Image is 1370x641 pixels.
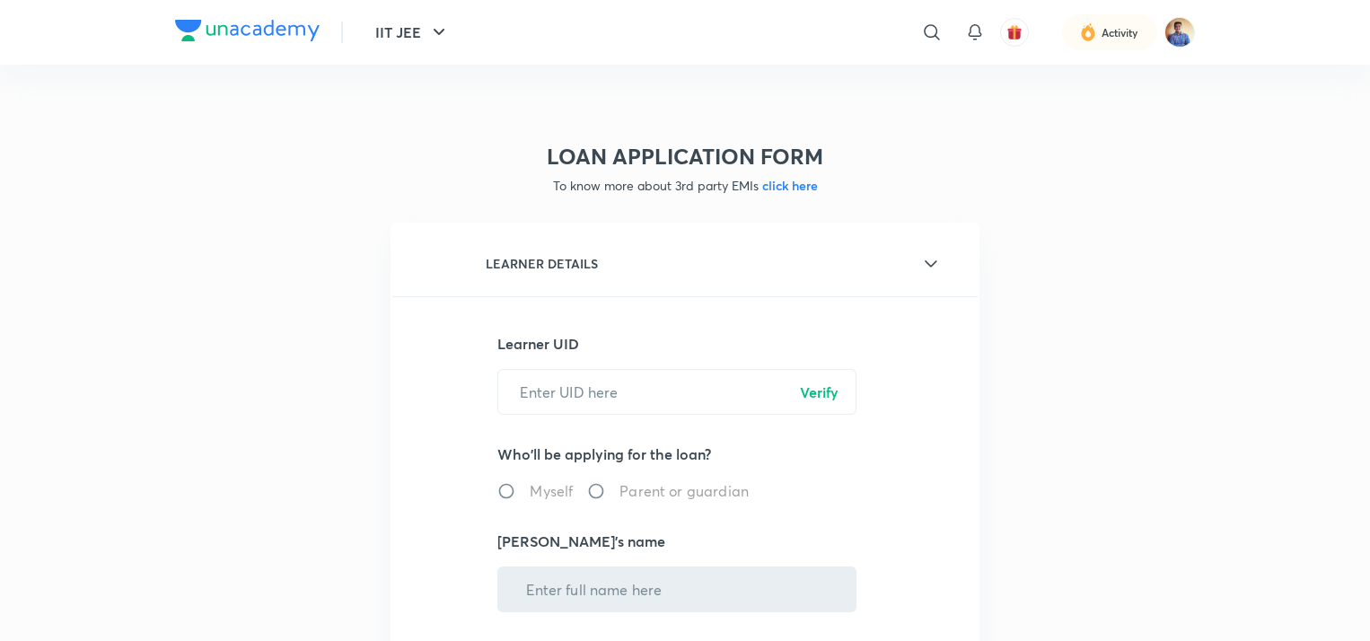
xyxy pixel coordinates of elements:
img: Bhushan BM [1164,17,1195,48]
button: avatar [1000,18,1029,47]
span: To know more about 3rd party EMIs [553,177,818,194]
p: Who'll be applying for the loan? [497,443,872,465]
span: Myself [530,480,573,502]
p: Learner UID [497,333,872,355]
a: Company Logo [175,20,320,46]
h3: LOAN APPLICATION FORM [391,144,979,170]
span: click here [759,177,818,194]
input: Enter full name here [505,566,849,612]
span: Parent or guardian [619,480,749,502]
input: Enter UID here [498,369,856,415]
h6: LEARNER DETAILS [486,254,598,273]
img: Company Logo [175,20,320,41]
p: Verify [800,382,839,403]
img: activity [1080,22,1096,43]
img: avatar [1006,24,1023,40]
p: [PERSON_NAME]'s name [497,531,872,552]
button: IIT JEE [364,14,461,50]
